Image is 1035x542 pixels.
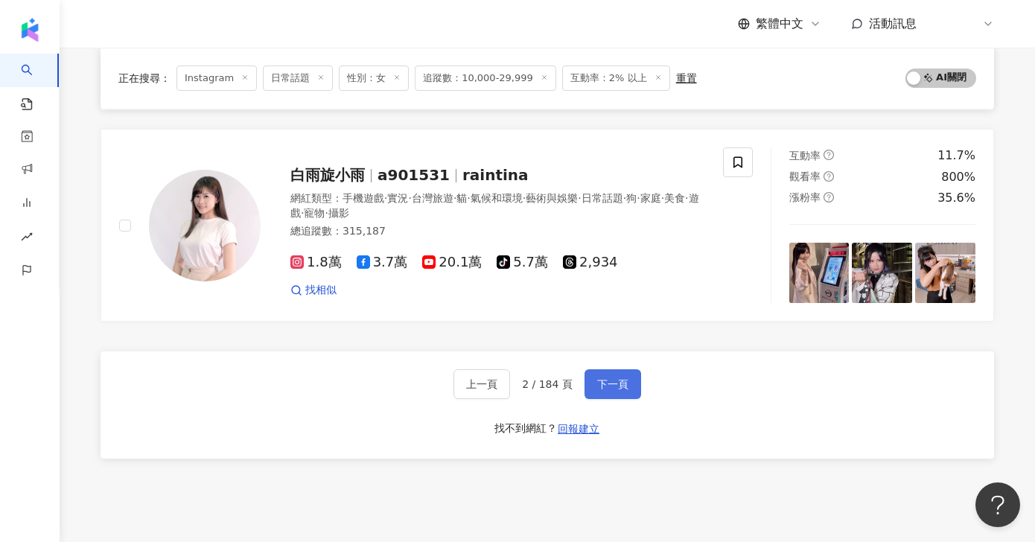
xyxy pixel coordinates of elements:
[101,129,994,322] a: KOL Avatar白雨旋小雨a901531raintina網紅類型：手機遊戲·實況·台灣旅遊·貓·氣候和環境·藝術與娛樂·日常話題·狗·家庭·美食·遊戲·寵物·攝影總追蹤數：315,1871....
[290,191,705,220] div: 網紅類型 ：
[975,482,1020,527] iframe: Help Scout Beacon - Open
[325,207,328,219] span: ·
[290,166,365,184] span: 白雨旋小雨
[357,255,408,270] span: 3.7萬
[824,150,834,160] span: question-circle
[304,207,325,219] span: 寵物
[824,192,834,203] span: question-circle
[937,147,975,164] div: 11.7%
[305,283,337,298] span: 找相似
[578,192,581,204] span: ·
[852,243,912,303] img: post-image
[623,192,626,204] span: ·
[941,169,975,185] div: 800%
[789,243,850,303] img: post-image
[789,170,821,182] span: 觀看率
[453,192,456,204] span: ·
[415,66,556,91] span: 追蹤數：10,000-29,999
[301,207,304,219] span: ·
[915,243,975,303] img: post-image
[789,191,821,203] span: 漲粉率
[290,283,337,298] a: 找相似
[626,192,637,204] span: 狗
[462,166,529,184] span: raintina
[497,255,548,270] span: 5.7萬
[523,192,526,204] span: ·
[18,18,42,42] img: logo icon
[466,378,497,390] span: 上一頁
[21,54,51,112] a: search
[118,72,171,84] span: 正在搜尋 ：
[290,192,699,219] span: 遊戲
[453,369,510,399] button: 上一頁
[582,192,623,204] span: 日常話題
[637,192,640,204] span: ·
[412,192,453,204] span: 台灣旅遊
[869,16,917,31] span: 活動訊息
[597,378,628,390] span: 下一頁
[824,171,834,182] span: question-circle
[387,192,408,204] span: 實況
[343,192,384,204] span: 手機遊戲
[408,192,411,204] span: ·
[585,369,641,399] button: 下一頁
[522,378,573,390] span: 2 / 184 頁
[563,255,618,270] span: 2,934
[676,72,697,84] div: 重置
[789,150,821,162] span: 互動率
[471,192,523,204] span: 氣候和環境
[339,66,409,91] span: 性別：女
[685,192,688,204] span: ·
[756,16,803,32] span: 繁體中文
[526,192,578,204] span: 藝術與娛樂
[467,192,470,204] span: ·
[664,192,685,204] span: 美食
[557,417,600,441] button: 回報建立
[937,190,975,206] div: 35.6%
[494,421,557,436] div: 找不到網紅？
[558,423,599,435] span: 回報建立
[328,207,349,219] span: 攝影
[263,66,333,91] span: 日常話題
[378,166,450,184] span: a901531
[290,255,342,270] span: 1.8萬
[661,192,664,204] span: ·
[562,66,670,91] span: 互動率：2% 以上
[384,192,387,204] span: ·
[149,170,261,281] img: KOL Avatar
[21,222,33,255] span: rise
[456,192,467,204] span: 貓
[422,255,482,270] span: 20.1萬
[176,66,257,91] span: Instagram
[290,224,705,239] div: 總追蹤數 ： 315,187
[640,192,661,204] span: 家庭
[958,16,964,32] span: K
